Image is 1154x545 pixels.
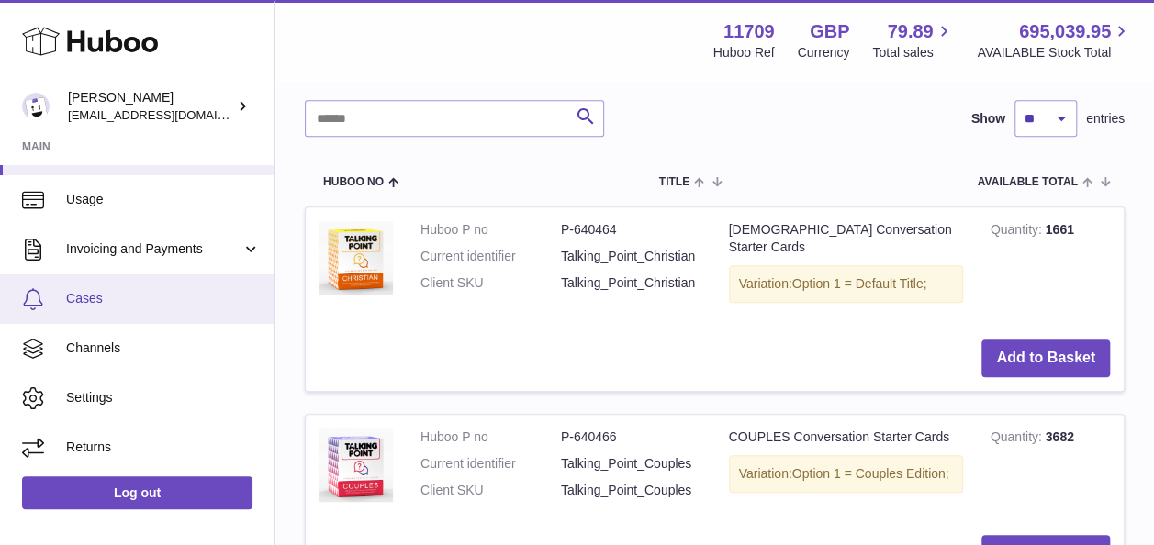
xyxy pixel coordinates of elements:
[68,89,233,124] div: [PERSON_NAME]
[872,19,954,61] a: 79.89 Total sales
[715,415,977,522] td: COUPLES Conversation Starter Cards
[991,429,1046,449] strong: Quantity
[1086,110,1125,128] span: entries
[971,110,1005,128] label: Show
[981,339,1110,377] button: Add to Basket
[991,222,1046,241] strong: Quantity
[66,439,261,456] span: Returns
[66,290,261,307] span: Cases
[22,476,252,509] a: Log out
[729,265,963,303] div: Variation:
[978,176,1078,188] span: AVAILABLE Total
[66,389,261,406] span: Settings
[561,455,701,473] dd: Talking_Point_Couples
[68,107,270,122] span: [EMAIL_ADDRESS][DOMAIN_NAME]
[323,176,384,188] span: Huboo no
[319,221,393,295] img: CHRISTIAN Conversation Starter Cards
[561,482,701,499] dd: Talking_Point_Couples
[420,248,561,265] dt: Current identifier
[420,221,561,239] dt: Huboo P no
[561,274,701,292] dd: Talking_Point_Christian
[792,276,927,291] span: Option 1 = Default Title;
[810,19,849,44] strong: GBP
[420,455,561,473] dt: Current identifier
[319,428,393,502] img: COUPLES Conversation Starter Cards
[1019,19,1111,44] span: 695,039.95
[66,339,261,357] span: Channels
[420,482,561,499] dt: Client SKU
[798,44,850,61] div: Currency
[561,221,701,239] dd: P-640464
[977,44,1132,61] span: AVAILABLE Stock Total
[66,191,261,208] span: Usage
[977,19,1132,61] a: 695,039.95 AVAILABLE Stock Total
[561,428,701,446] dd: P-640466
[420,274,561,292] dt: Client SKU
[977,415,1124,522] td: 3682
[872,44,954,61] span: Total sales
[420,428,561,446] dt: Huboo P no
[977,207,1124,326] td: 1661
[66,240,241,258] span: Invoicing and Payments
[887,19,933,44] span: 79.89
[561,248,701,265] dd: Talking_Point_Christian
[723,19,775,44] strong: 11709
[792,466,949,481] span: Option 1 = Couples Edition;
[715,207,977,326] td: [DEMOGRAPHIC_DATA] Conversation Starter Cards
[729,455,963,493] div: Variation:
[22,93,50,120] img: admin@talkingpointcards.com
[713,44,775,61] div: Huboo Ref
[659,176,689,188] span: Title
